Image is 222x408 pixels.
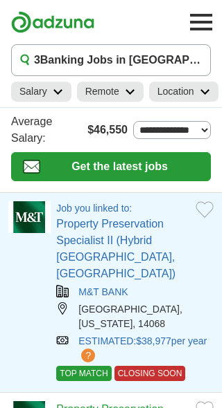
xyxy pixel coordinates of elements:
[85,84,119,99] h2: Remote
[81,349,95,362] span: ?
[19,84,47,99] h2: Salary
[11,44,211,76] button: 3Banking Jobs in [GEOGRAPHIC_DATA], [GEOGRAPHIC_DATA]
[149,82,219,102] a: Location
[56,302,214,331] div: [GEOGRAPHIC_DATA], [US_STATE], 14068
[196,201,214,218] button: Add to favorite jobs
[136,335,171,346] span: $38,977
[77,82,144,102] a: Remote
[87,122,128,138] span: $46,550
[11,82,71,102] a: Salary
[11,11,94,33] img: Adzuna logo
[56,201,185,216] p: Job you linked to:
[186,7,216,37] button: Toggle main navigation menu
[40,158,199,175] span: Get the latest jobs
[78,334,214,363] a: ESTIMATED:$38,977per year?
[34,52,202,68] h1: Banking Jobs in [GEOGRAPHIC_DATA], [GEOGRAPHIC_DATA]
[34,52,40,68] span: 3
[8,201,51,233] img: M&T Bank logo
[78,286,128,297] a: M&T BANK
[114,366,186,381] span: CLOSING SOON
[11,152,211,181] button: Get the latest jobs
[157,84,194,99] h2: Location
[56,366,111,381] span: TOP MATCH
[56,218,176,279] a: Property Preservation Specialist II (Hybrid [GEOGRAPHIC_DATA], [GEOGRAPHIC_DATA])
[11,113,211,147] div: Average Salary:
